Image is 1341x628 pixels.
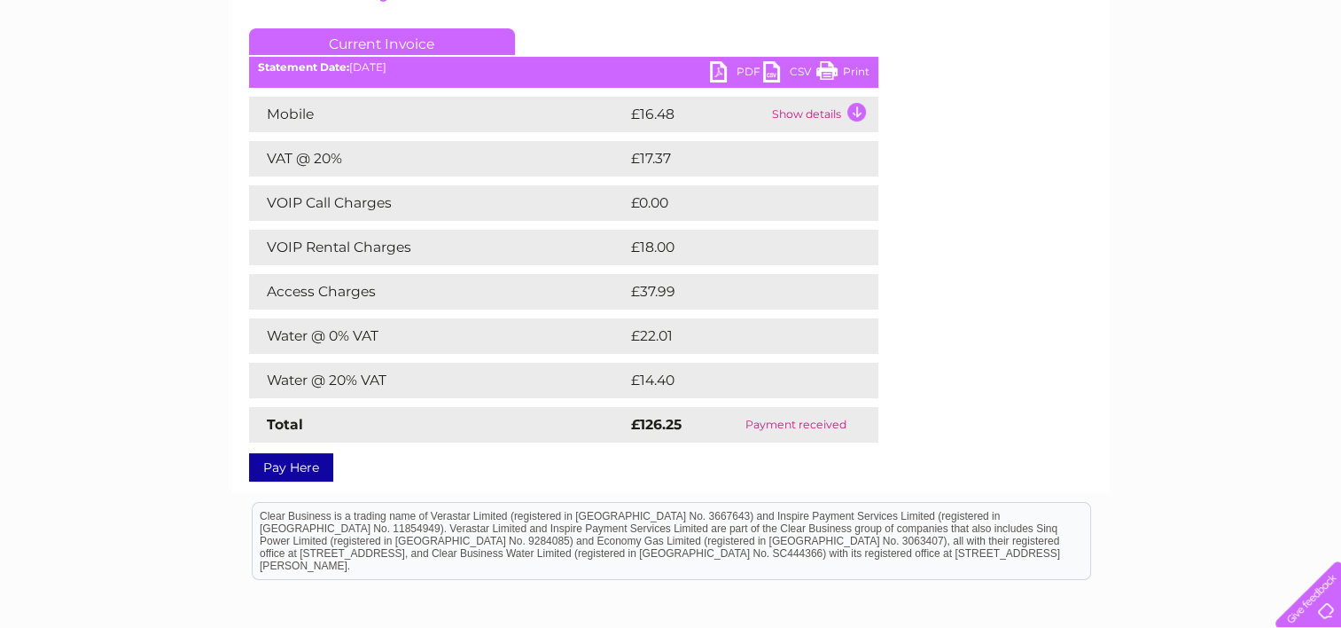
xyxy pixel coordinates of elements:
td: Access Charges [249,274,627,310]
td: £37.99 [627,274,842,310]
td: £14.40 [627,363,842,398]
td: £16.48 [627,97,768,132]
a: PDF [710,61,763,87]
div: Clear Business is a trading name of Verastar Limited (registered in [GEOGRAPHIC_DATA] No. 3667643... [253,10,1090,86]
a: CSV [763,61,816,87]
td: Payment received [714,407,877,443]
a: Current Invoice [249,28,515,55]
b: Statement Date: [258,60,349,74]
td: £22.01 [627,318,841,354]
strong: Total [267,416,303,433]
a: 0333 014 3131 [1007,9,1129,31]
a: Telecoms [1123,75,1176,89]
td: Water @ 0% VAT [249,318,627,354]
strong: £126.25 [631,416,682,433]
td: VAT @ 20% [249,141,627,177]
a: Contact [1223,75,1267,89]
td: £17.37 [627,141,839,177]
td: Show details [768,97,878,132]
td: £18.00 [627,230,842,265]
td: Mobile [249,97,627,132]
div: [DATE] [249,61,878,74]
img: logo.png [47,46,137,100]
a: Water [1029,75,1063,89]
td: VOIP Call Charges [249,185,627,221]
a: Blog [1187,75,1212,89]
td: VOIP Rental Charges [249,230,627,265]
a: Print [816,61,869,87]
a: Log out [1283,75,1324,89]
a: Pay Here [249,453,333,482]
td: £0.00 [627,185,838,221]
td: Water @ 20% VAT [249,363,627,398]
a: Energy [1073,75,1112,89]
